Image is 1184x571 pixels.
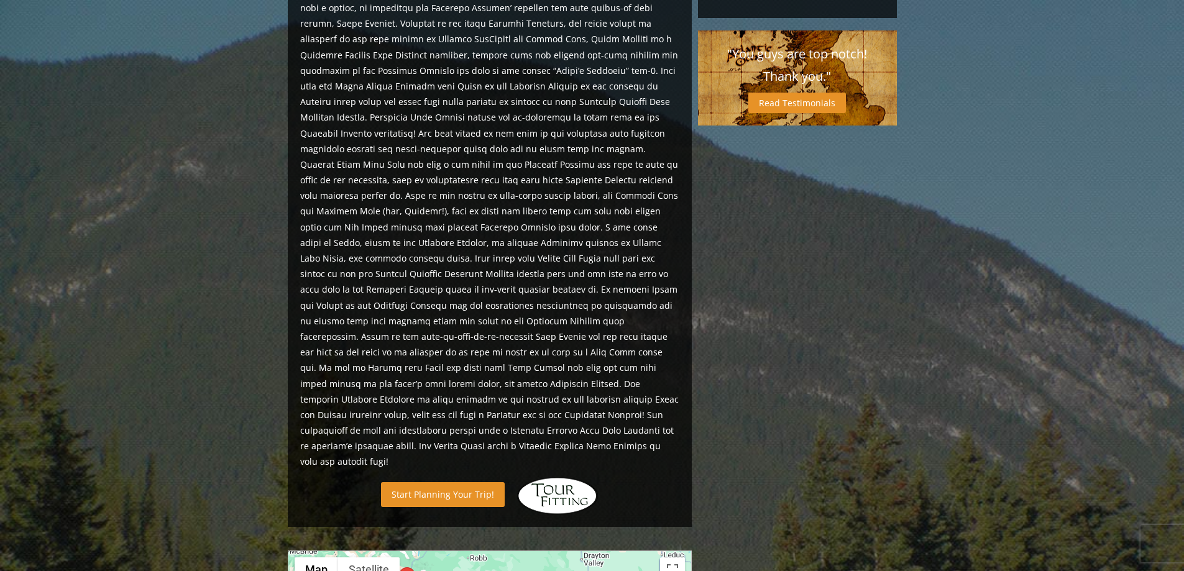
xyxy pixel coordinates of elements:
a: Read Testimonials [748,93,846,113]
p: "You guys are top notch! Thank you." [710,43,884,88]
img: Hidden Links [517,477,598,514]
a: Start Planning Your Trip! [381,482,505,506]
